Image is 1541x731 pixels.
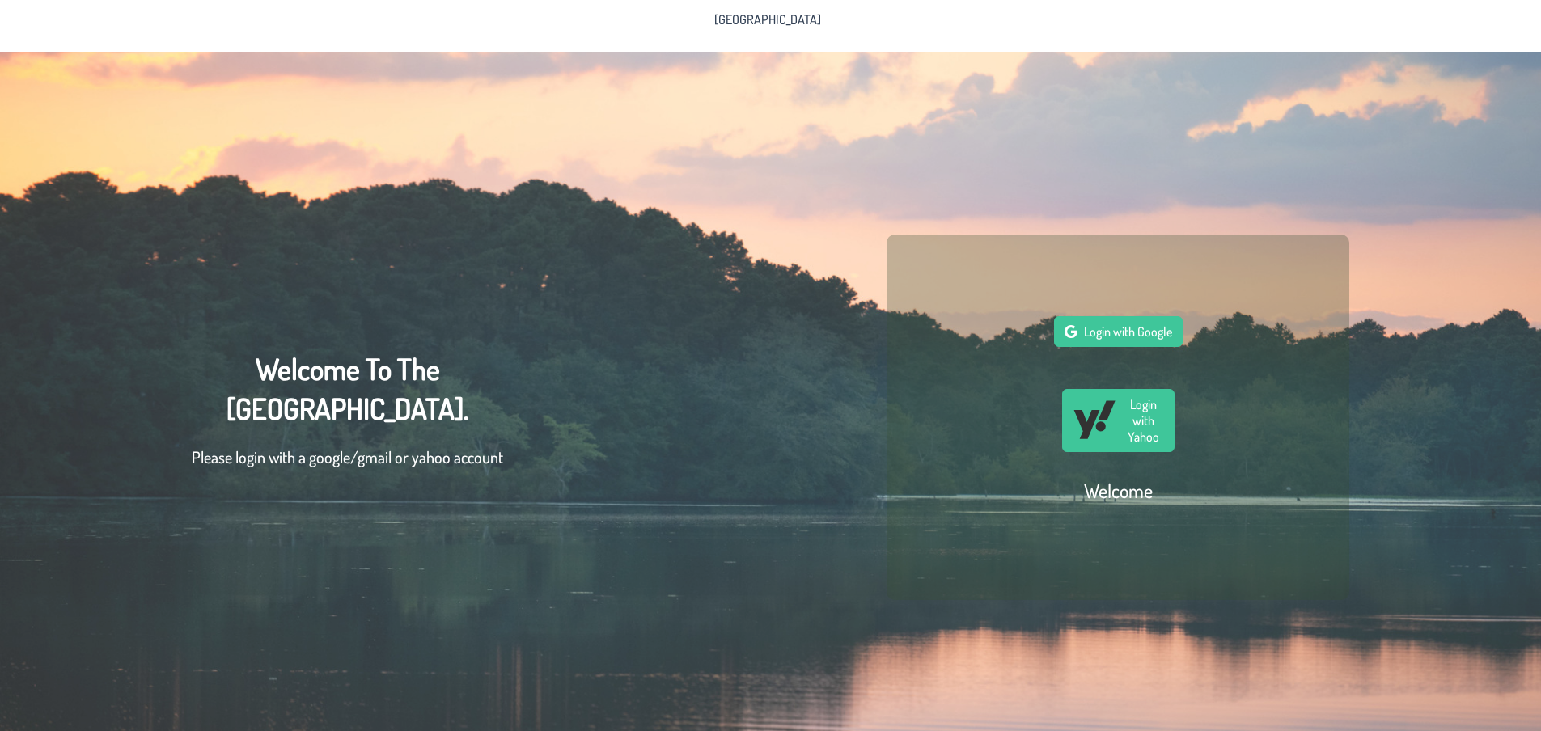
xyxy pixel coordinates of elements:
span: Login with Yahoo [1123,396,1164,445]
span: Login with Google [1084,323,1172,340]
a: [GEOGRAPHIC_DATA] [705,6,831,32]
div: Welcome To The [GEOGRAPHIC_DATA]. [192,349,503,485]
button: Login with Yahoo [1062,389,1175,452]
li: Pine Lake Park [705,6,831,32]
button: Login with Google [1054,316,1183,347]
h2: Welcome [1084,478,1153,503]
p: Please login with a google/gmail or yahoo account [192,445,503,469]
span: [GEOGRAPHIC_DATA] [714,13,821,26]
